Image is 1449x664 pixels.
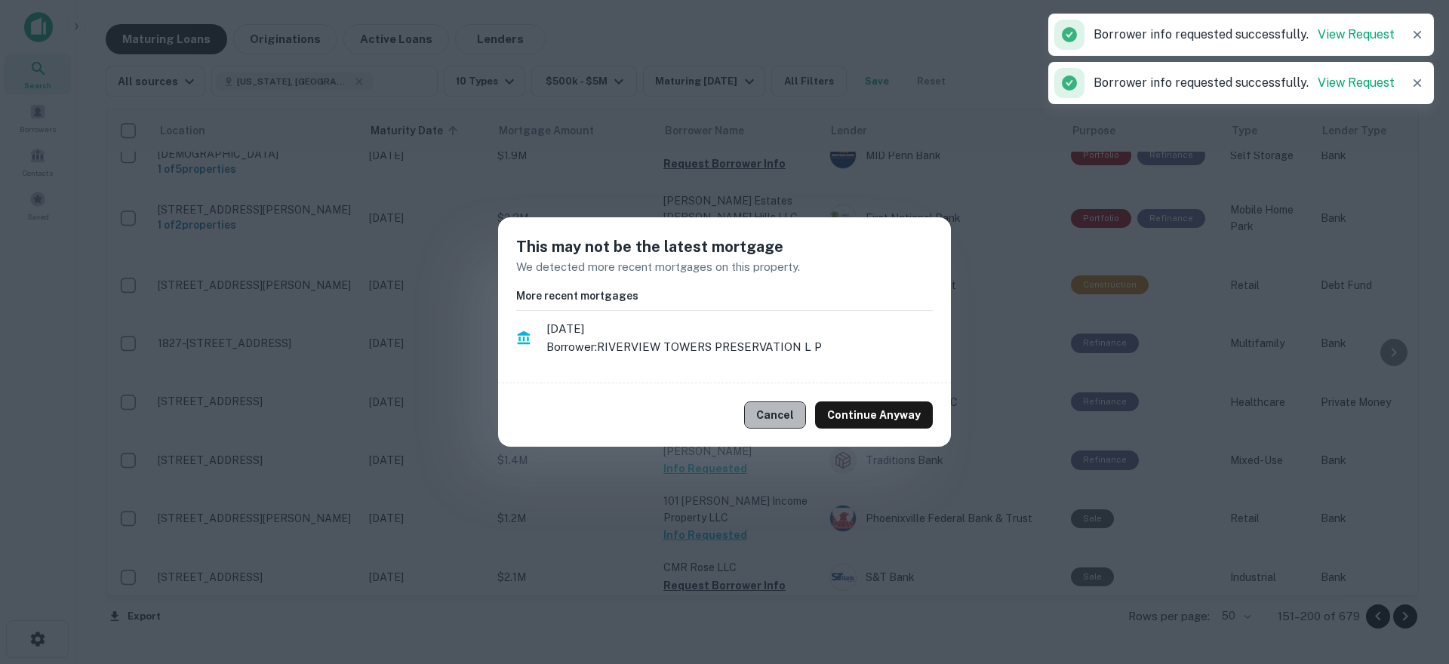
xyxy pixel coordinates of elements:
[516,235,933,258] h5: This may not be the latest mortgage
[1318,75,1395,90] a: View Request
[1094,26,1395,44] p: Borrower info requested successfully.
[1318,27,1395,41] a: View Request
[815,401,933,429] button: Continue Anyway
[744,401,806,429] button: Cancel
[1094,74,1395,92] p: Borrower info requested successfully.
[546,338,933,356] p: Borrower: RIVERVIEW TOWERS PRESERVATION L P
[546,320,933,338] span: [DATE]
[516,258,933,276] p: We detected more recent mortgages on this property.
[1374,543,1449,616] iframe: Chat Widget
[516,287,933,304] h6: More recent mortgages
